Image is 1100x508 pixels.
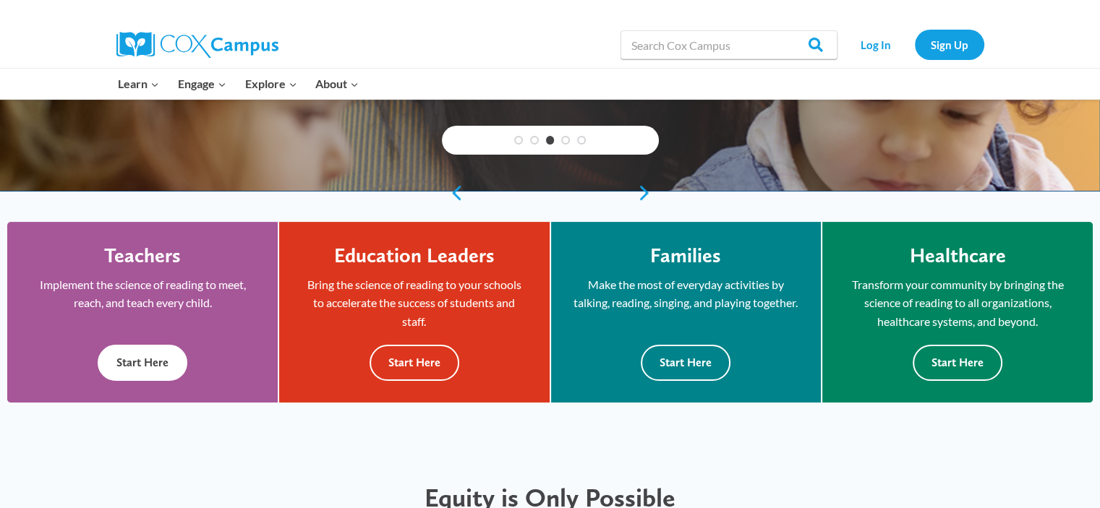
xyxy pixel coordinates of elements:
a: 3 [546,136,555,145]
a: 5 [577,136,586,145]
a: Education Leaders Bring the science of reading to your schools to accelerate the success of stude... [279,222,549,402]
a: 1 [514,136,523,145]
p: Make the most of everyday activities by talking, reading, singing, and playing together. [573,275,799,312]
p: Bring the science of reading to your schools to accelerate the success of students and staff. [301,275,527,331]
a: 2 [530,136,539,145]
h4: Education Leaders [334,244,495,268]
h4: Teachers [104,244,181,268]
a: Log In [845,30,908,59]
a: previous [442,184,464,202]
a: Sign Up [915,30,984,59]
nav: Secondary Navigation [845,30,984,59]
button: Child menu of Engage [169,69,236,99]
button: Start Here [913,345,1002,380]
nav: Primary Navigation [109,69,368,99]
a: next [637,184,659,202]
button: Start Here [98,345,187,380]
p: Implement the science of reading to meet, reach, and teach every child. [29,275,256,312]
button: Start Here [641,345,730,380]
a: 4 [561,136,570,145]
h4: Healthcare [909,244,1005,268]
img: Cox Campus [116,32,278,58]
div: content slider buttons [442,178,659,207]
button: Child menu of Learn [109,69,169,99]
input: Search Cox Campus [621,30,837,59]
a: Healthcare Transform your community by bringing the science of reading to all organizations, heal... [822,222,1093,402]
a: Families Make the most of everyday activities by talking, reading, singing, and playing together.... [551,222,821,402]
h4: Families [650,244,721,268]
p: Transform your community by bringing the science of reading to all organizations, healthcare syst... [844,275,1071,331]
button: Start Here [370,345,459,380]
a: Teachers Implement the science of reading to meet, reach, and teach every child. Start Here [7,222,278,402]
button: Child menu of Explore [236,69,307,99]
button: Child menu of About [306,69,368,99]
